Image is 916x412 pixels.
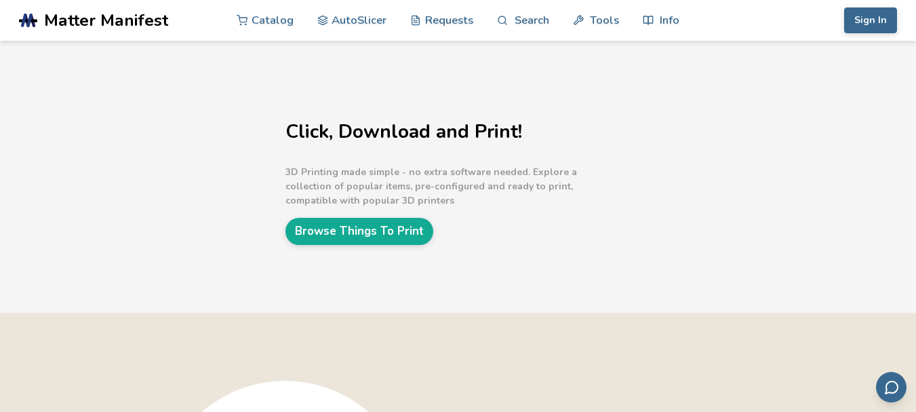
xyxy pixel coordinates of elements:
[844,7,897,33] button: Sign In
[285,121,624,143] h1: Click, Download and Print!
[44,11,168,30] span: Matter Manifest
[285,165,624,208] p: 3D Printing made simple - no extra software needed. Explore a collection of popular items, pre-co...
[285,218,433,244] a: Browse Things To Print
[876,372,907,402] button: Send feedback via email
